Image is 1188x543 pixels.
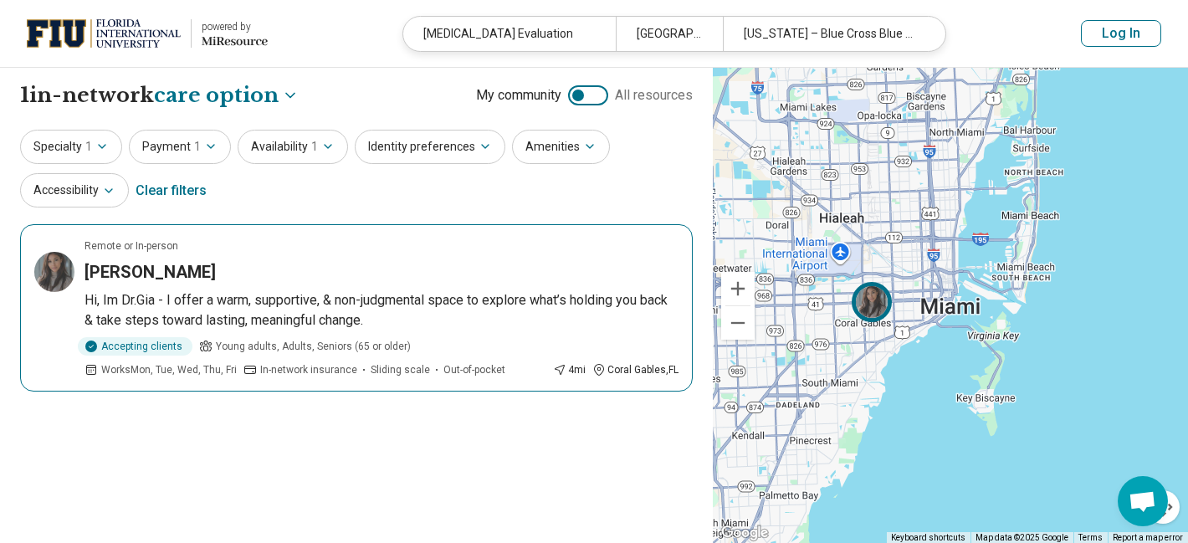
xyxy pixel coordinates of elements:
[136,171,207,211] div: Clear filters
[592,362,678,377] div: Coral Gables , FL
[1078,533,1103,542] a: Terms (opens in new tab)
[101,362,237,377] span: Works Mon, Tue, Wed, Thu, Fri
[216,339,411,354] span: Young adults, Adults, Seniors (65 or older)
[27,13,268,54] a: Florida International Universitypowered by
[616,17,722,51] div: [GEOGRAPHIC_DATA], [GEOGRAPHIC_DATA]
[84,260,216,284] h3: [PERSON_NAME]
[154,81,279,110] span: care option
[1113,533,1183,542] a: Report a map error
[78,337,192,356] div: Accepting clients
[194,138,201,156] span: 1
[20,130,122,164] button: Specialty1
[512,130,610,164] button: Amenities
[154,81,299,110] button: Care options
[1081,20,1161,47] button: Log In
[238,130,348,164] button: Availability1
[20,173,129,207] button: Accessibility
[721,306,755,340] button: Zoom out
[355,130,505,164] button: Identity preferences
[20,81,299,110] h1: 1 in-network
[723,17,935,51] div: [US_STATE] – Blue Cross Blue Shield
[553,362,586,377] div: 4 mi
[1118,476,1168,526] div: Open chat
[476,85,561,105] span: My community
[721,272,755,305] button: Zoom in
[84,290,678,330] p: Hi, Im Dr.Gia - I offer a warm, supportive, & non-judgmental space to explore what’s holding you ...
[27,13,181,54] img: Florida International University
[260,362,357,377] span: In-network insurance
[371,362,430,377] span: Sliding scale
[129,130,231,164] button: Payment1
[615,85,693,105] span: All resources
[403,17,616,51] div: [MEDICAL_DATA] Evaluation
[975,533,1068,542] span: Map data ©2025 Google
[311,138,318,156] span: 1
[84,238,178,254] p: Remote or In-person
[85,138,92,156] span: 1
[202,19,268,34] div: powered by
[443,362,505,377] span: Out-of-pocket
